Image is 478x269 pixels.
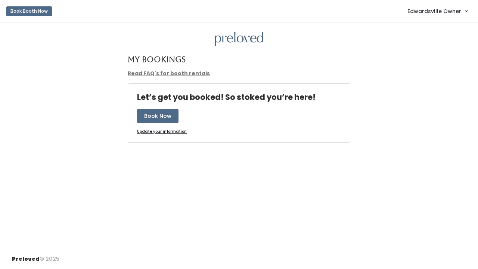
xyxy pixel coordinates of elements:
[6,3,52,19] a: Book Booth Now
[215,32,263,46] img: preloved logo
[137,93,316,101] h4: Let’s get you booked! So stoked you’re here!
[137,129,187,134] u: Update your information
[6,6,52,16] button: Book Booth Now
[137,109,179,123] button: Book Now
[12,249,59,263] div: © 2025
[400,3,475,19] a: Edwardsville Owner
[137,129,187,135] a: Update your information
[128,70,210,77] a: Read FAQ's for booth rentals
[12,255,40,263] span: Preloved
[128,55,186,64] h4: My Bookings
[407,7,461,15] span: Edwardsville Owner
